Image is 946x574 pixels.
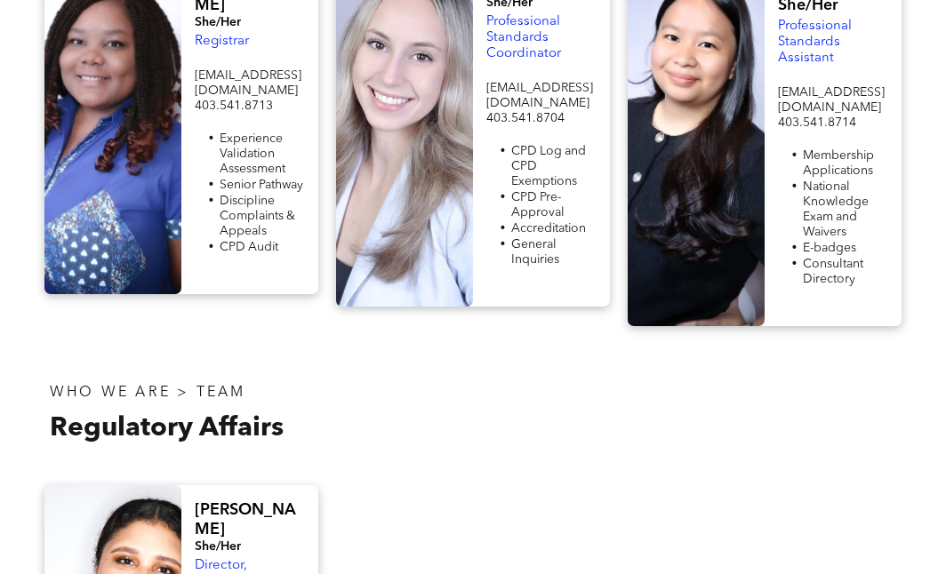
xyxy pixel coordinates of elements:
span: 403.541.8713 [195,100,273,112]
span: Experience Validation Assessment [220,132,285,175]
span: She/Her [195,16,241,28]
span: Discipline Complaints & Appeals [220,195,295,237]
span: [PERSON_NAME] [195,502,296,538]
span: WHO WE ARE > TEAM [50,386,245,400]
span: General Inquiries [511,238,559,266]
span: Professional Standards Assistant [778,20,852,65]
span: E-badges [803,242,856,254]
span: 403.541.8714 [778,116,856,129]
span: Regulatory Affairs [50,415,284,442]
span: She/Her [195,540,241,553]
span: Consultant Directory [803,258,863,285]
span: National Knowledge Exam and Waivers [803,180,869,238]
span: [EMAIL_ADDRESS][DOMAIN_NAME] [778,86,885,114]
span: Accreditation [511,222,586,235]
span: CPD Audit [220,241,278,253]
span: CPD Pre-Approval [511,191,565,219]
span: [EMAIL_ADDRESS][DOMAIN_NAME] [195,69,301,97]
span: Registrar [195,35,249,48]
span: Membership Applications [803,149,874,177]
span: Senior Pathway [220,179,303,191]
span: 403.541.8704 [486,112,565,124]
span: [EMAIL_ADDRESS][DOMAIN_NAME] [486,82,593,109]
span: Professional Standards Coordinator [486,15,561,60]
span: CPD Log and CPD Exemptions [511,145,586,187]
